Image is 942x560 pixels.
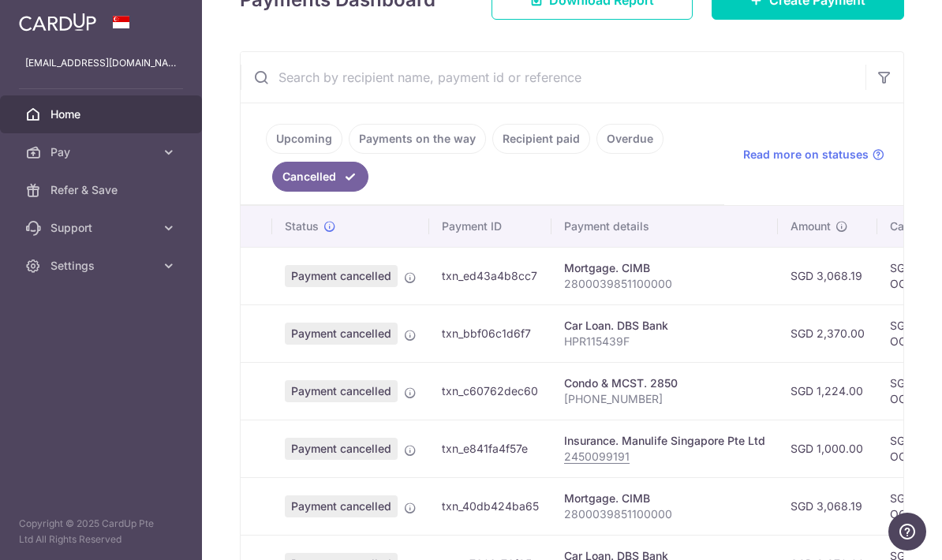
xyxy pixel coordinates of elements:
[349,124,486,154] a: Payments on the way
[551,206,778,247] th: Payment details
[888,513,926,552] iframe: Opens a widget where you can find more information
[266,124,342,154] a: Upcoming
[50,258,155,274] span: Settings
[778,420,877,477] td: SGD 1,000.00
[429,247,551,304] td: txn_ed43a4b8cc7
[778,247,877,304] td: SGD 3,068.19
[564,276,765,292] p: 2800039851100000
[50,144,155,160] span: Pay
[564,433,765,449] div: Insurance. Manulife Singapore Pte Ltd
[778,477,877,535] td: SGD 3,068.19
[564,334,765,349] p: HPR115439F
[50,106,155,122] span: Home
[564,375,765,391] div: Condo & MCST. 2850
[429,304,551,362] td: txn_bbf06c1d6f7
[743,147,869,162] span: Read more on statuses
[564,506,765,522] p: 2800039851100000
[778,362,877,420] td: SGD 1,224.00
[285,380,398,402] span: Payment cancelled
[241,52,865,103] input: Search by recipient name, payment id or reference
[743,147,884,162] a: Read more on statuses
[596,124,664,154] a: Overdue
[564,318,765,334] div: Car Loan. DBS Bank
[50,182,155,198] span: Refer & Save
[272,162,368,192] a: Cancelled
[778,304,877,362] td: SGD 2,370.00
[492,124,590,154] a: Recipient paid
[429,477,551,535] td: txn_40db424ba65
[50,220,155,236] span: Support
[285,218,319,234] span: Status
[429,420,551,477] td: txn_e841fa4f57e
[285,495,398,517] span: Payment cancelled
[285,265,398,287] span: Payment cancelled
[564,391,765,407] p: [PHONE_NUMBER]
[429,206,551,247] th: Payment ID
[285,323,398,345] span: Payment cancelled
[564,260,765,276] div: Mortgage. CIMB
[285,438,398,460] span: Payment cancelled
[564,491,765,506] div: Mortgage. CIMB
[791,218,831,234] span: Amount
[19,13,96,32] img: CardUp
[25,55,177,71] p: [EMAIL_ADDRESS][DOMAIN_NAME]
[429,362,551,420] td: txn_c60762dec60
